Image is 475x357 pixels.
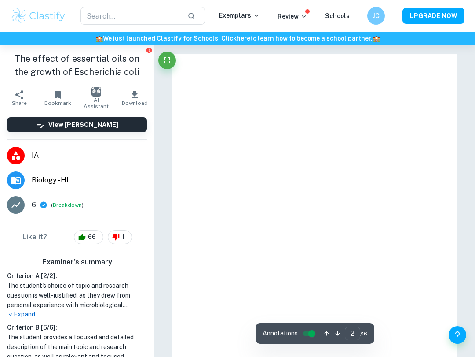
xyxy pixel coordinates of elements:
[83,233,101,242] span: 66
[371,11,381,21] h6: JC
[116,86,154,110] button: Download
[325,12,350,19] a: Schools
[278,11,307,21] p: Review
[39,86,77,110] button: Bookmark
[146,47,152,53] button: Report issue
[95,35,103,42] span: 🏫
[2,33,473,43] h6: We just launched Clastify for Schools. Click to learn how to become a school partner.
[7,52,147,78] h1: The effect of essential oils on the growth of Escherichia coli
[7,271,147,281] h6: Criterion A [ 2 / 2 ]:
[4,257,150,268] h6: Examiner's summary
[74,230,103,244] div: 66
[7,117,147,132] button: View [PERSON_NAME]
[32,150,147,161] span: IA
[44,100,71,106] span: Bookmark
[77,86,116,110] button: AI Assistant
[32,175,147,186] span: Biology - HL
[360,330,367,338] span: / 16
[48,120,118,130] h6: View [PERSON_NAME]
[449,326,466,344] button: Help and Feedback
[108,230,132,244] div: 1
[158,52,176,69] button: Fullscreen
[373,35,380,42] span: 🏫
[7,323,147,332] h6: Criterion B [ 5 / 6 ]:
[122,100,148,106] span: Download
[22,232,47,242] h6: Like it?
[402,8,464,24] button: UPGRADE NOW
[80,7,181,25] input: Search...
[7,310,147,319] p: Expand
[53,201,82,209] button: Breakdown
[263,329,298,338] span: Annotations
[219,11,260,20] p: Exemplars
[91,87,101,97] img: AI Assistant
[51,201,84,209] span: ( )
[11,7,66,25] img: Clastify logo
[117,233,129,242] span: 1
[12,100,27,106] span: Share
[7,281,147,310] h1: The student's choice of topic and research question is well-justified, as they drew from personal...
[237,35,250,42] a: here
[82,97,110,109] span: AI Assistant
[367,7,385,25] button: JC
[32,200,36,210] p: 6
